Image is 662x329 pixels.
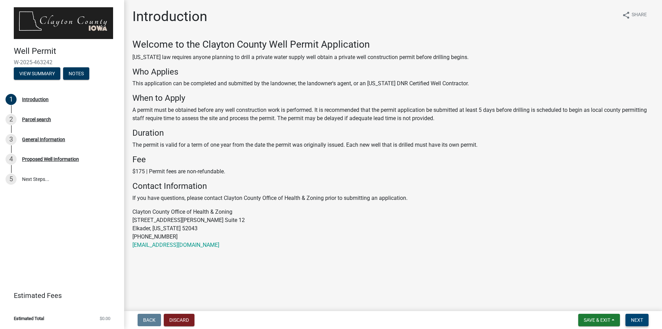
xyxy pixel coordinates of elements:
[164,314,194,326] button: Discard
[132,67,654,77] h4: Who Applies
[132,128,654,138] h4: Duration
[22,157,79,162] div: Proposed Well Information
[14,59,110,66] span: W-2025-463242
[14,71,60,77] wm-modal-confirm: Summary
[63,67,89,80] button: Notes
[22,97,49,102] div: Introduction
[578,314,620,326] button: Save & Exit
[132,155,654,165] h4: Fee
[6,94,17,105] div: 1
[132,79,654,88] p: This application can be completed and submitted by the landowner, the landowner's agent, or an [U...
[14,46,119,56] h4: Well Permit
[138,314,161,326] button: Back
[63,71,89,77] wm-modal-confirm: Notes
[6,154,17,165] div: 4
[632,11,647,19] span: Share
[132,39,654,50] h3: Welcome to the Clayton County Well Permit Application
[132,167,654,176] p: $175 | Permit fees are non-refundable.
[14,67,60,80] button: View Summary
[132,181,654,191] h4: Contact Information
[143,317,156,323] span: Back
[22,117,51,122] div: Parcel search
[6,134,17,145] div: 3
[132,242,219,248] a: [EMAIL_ADDRESS][DOMAIN_NAME]
[616,8,652,22] button: shareShare
[631,317,643,323] span: Next
[6,289,113,302] a: Estimated Fees
[132,8,207,25] h1: Introduction
[584,317,610,323] span: Save & Exit
[625,314,649,326] button: Next
[132,194,654,202] p: If you have questions, please contact Clayton County Office of Health & Zoning prior to submittin...
[14,7,113,39] img: Clayton County, Iowa
[132,208,654,249] p: Clayton County Office of Health & Zoning [STREET_ADDRESS][PERSON_NAME] Suite 12 Elkader, [US_STAT...
[622,11,630,19] i: share
[100,316,110,321] span: $0.00
[14,316,44,321] span: Estimated Total
[132,141,654,149] p: The permit is valid for a term of one year from the date the permit was originally issued. Each n...
[6,174,17,185] div: 5
[132,106,654,123] p: A permit must be obtained before any well construction work is performed. It is recommended that ...
[22,137,65,142] div: General Information
[6,114,17,125] div: 2
[132,93,654,103] h4: When to Apply
[132,53,654,61] p: [US_STATE] law requires anyone planning to drill a private water supply well obtain a private wel...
